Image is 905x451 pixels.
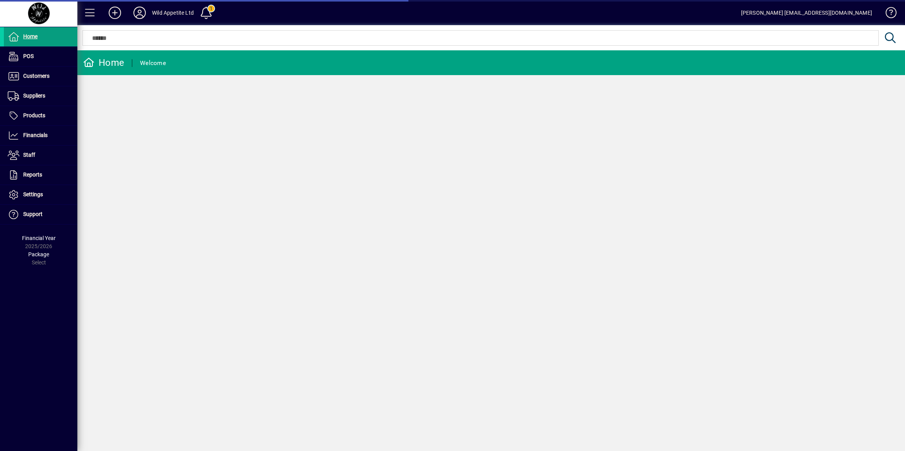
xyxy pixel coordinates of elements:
span: Suppliers [23,93,45,99]
div: Home [83,57,124,69]
a: Financials [4,126,77,145]
button: Add [102,6,127,20]
div: [PERSON_NAME] [EMAIL_ADDRESS][DOMAIN_NAME] [741,7,872,19]
span: Reports [23,171,42,178]
a: Knowledge Base [880,2,895,27]
span: Home [23,33,38,39]
span: Staff [23,152,35,158]
a: Staff [4,146,77,165]
span: Package [28,251,49,257]
a: Suppliers [4,86,77,106]
div: Wild Appetite Ltd [152,7,194,19]
a: Reports [4,165,77,185]
button: Profile [127,6,152,20]
span: Financials [23,132,48,138]
a: Products [4,106,77,125]
div: Welcome [140,57,166,69]
a: Settings [4,185,77,204]
a: POS [4,47,77,66]
span: Customers [23,73,50,79]
span: Settings [23,191,43,197]
span: POS [23,53,34,59]
span: Support [23,211,43,217]
a: Support [4,205,77,224]
span: Products [23,112,45,118]
span: Financial Year [22,235,56,241]
a: Customers [4,67,77,86]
